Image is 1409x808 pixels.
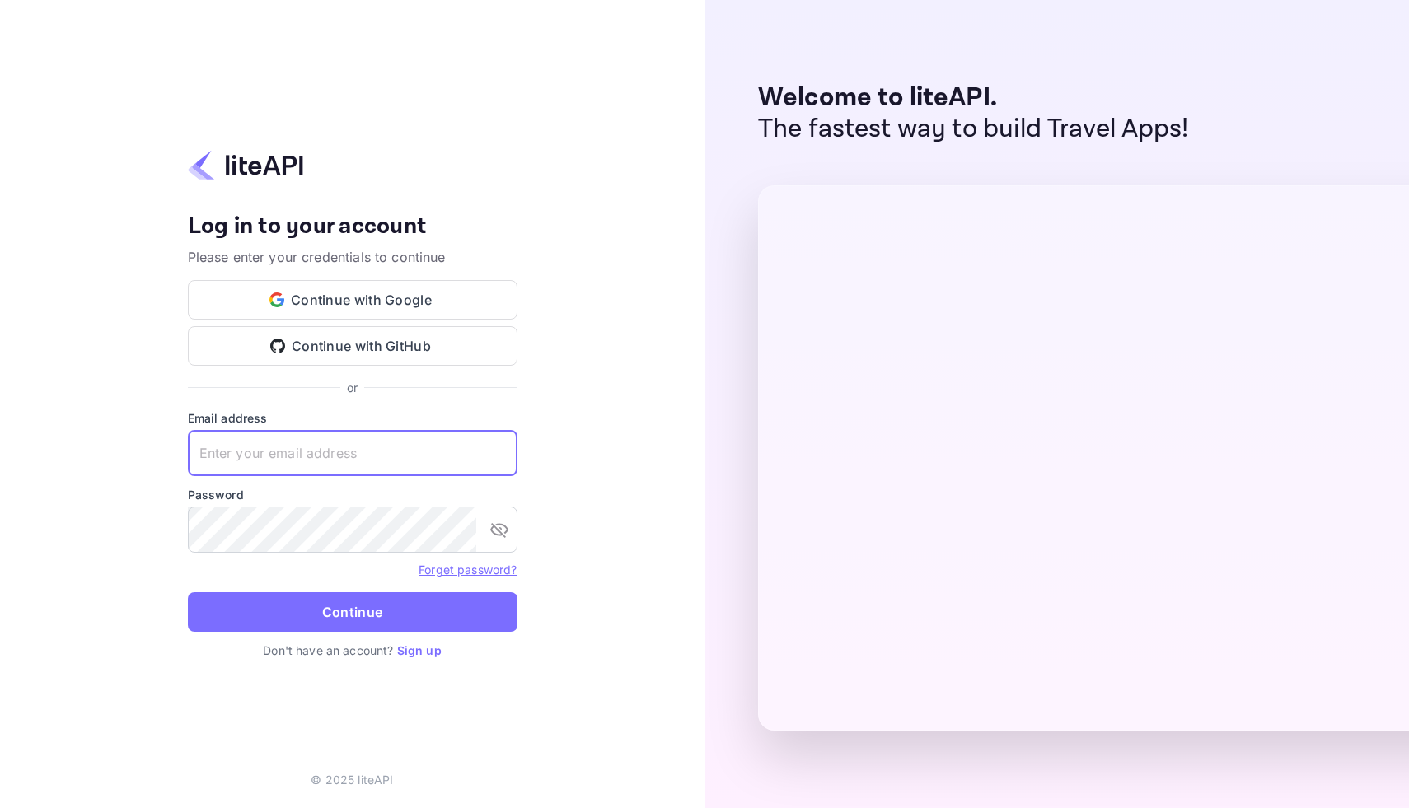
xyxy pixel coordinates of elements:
p: Please enter your credentials to continue [188,247,517,267]
p: The fastest way to build Travel Apps! [758,114,1189,145]
a: Forget password? [419,563,517,577]
label: Email address [188,409,517,427]
button: Continue with GitHub [188,326,517,366]
img: liteapi [188,149,303,181]
p: © 2025 liteAPI [311,771,393,788]
p: Welcome to liteAPI. [758,82,1189,114]
a: Forget password? [419,561,517,577]
p: Don't have an account? [188,642,517,659]
button: Continue [188,592,517,632]
h4: Log in to your account [188,213,517,241]
button: Continue with Google [188,280,517,320]
a: Sign up [397,643,442,657]
input: Enter your email address [188,430,517,476]
p: or [347,379,358,396]
label: Password [188,486,517,503]
button: toggle password visibility [483,513,516,546]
